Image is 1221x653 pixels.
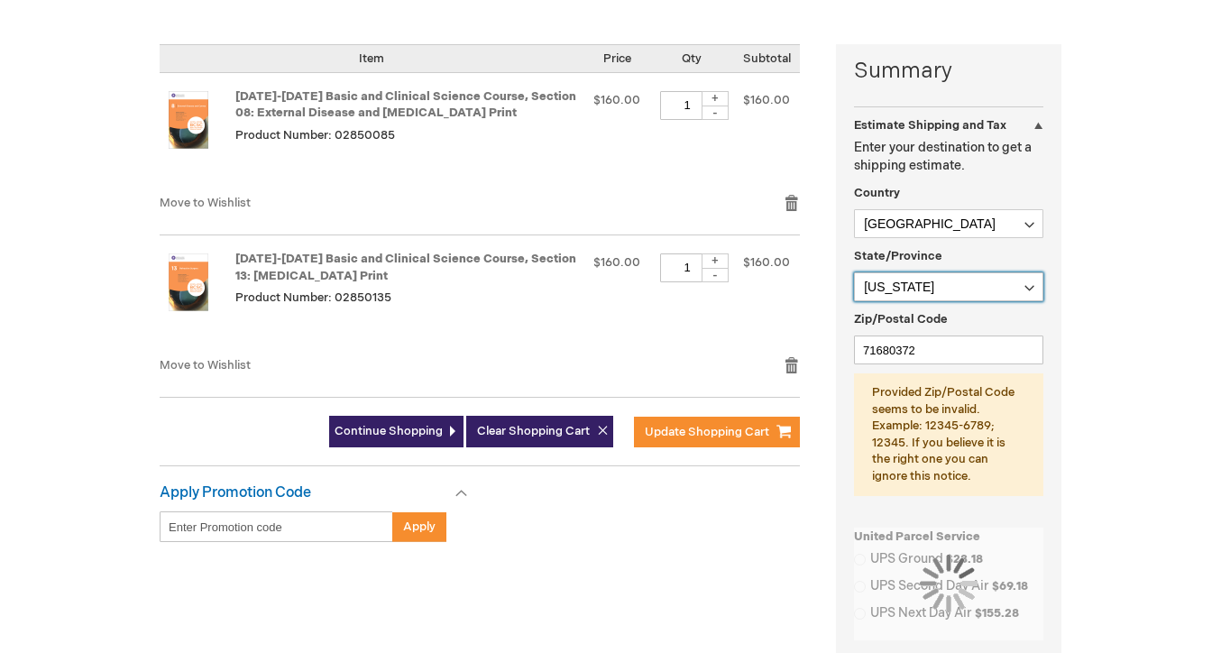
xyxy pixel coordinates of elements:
[160,91,235,176] a: 2025-2026 Basic and Clinical Science Course, Section 08: External Disease and Cornea Print
[743,255,790,270] span: $160.00
[160,91,217,149] img: 2025-2026 Basic and Clinical Science Course, Section 08: External Disease and Cornea Print
[466,416,613,447] button: Clear Shopping Cart
[593,255,640,270] span: $160.00
[160,253,235,338] a: 2025-2026 Basic and Clinical Science Course, Section 13: Refractive Surgery Print
[660,91,714,120] input: Qty
[160,484,311,501] strong: Apply Promotion Code
[235,290,391,305] span: Product Number: 02850135
[854,118,1006,133] strong: Estimate Shipping and Tax
[920,555,978,612] img: Loading...
[743,93,790,107] span: $160.00
[660,253,714,282] input: Qty
[702,253,729,269] div: +
[359,51,384,66] span: Item
[854,249,942,263] span: State/Province
[854,56,1043,87] strong: Summary
[872,385,1014,483] span: Provided Zip/Postal Code seems to be invalid. Example: 12345-6789; 12345. If you believe it is th...
[702,268,729,282] div: -
[403,520,436,534] span: Apply
[329,416,464,447] a: Continue Shopping
[682,51,702,66] span: Qty
[593,93,640,107] span: $160.00
[645,425,769,439] span: Update Shopping Cart
[854,186,900,200] span: Country
[160,511,393,542] input: Enter Promotion code
[392,511,446,542] button: Apply
[603,51,631,66] span: Price
[634,417,800,447] button: Update Shopping Cart
[235,128,395,143] span: Product Number: 02850085
[702,106,729,120] div: -
[235,89,576,121] a: [DATE]-[DATE] Basic and Clinical Science Course, Section 08: External Disease and [MEDICAL_DATA] ...
[743,51,791,66] span: Subtotal
[235,252,576,283] a: [DATE]-[DATE] Basic and Clinical Science Course, Section 13: [MEDICAL_DATA] Print
[160,253,217,311] img: 2025-2026 Basic and Clinical Science Course, Section 13: Refractive Surgery Print
[477,424,590,438] span: Clear Shopping Cart
[160,358,251,372] a: Move to Wishlist
[702,91,729,106] div: +
[160,196,251,210] a: Move to Wishlist
[854,139,1043,175] p: Enter your destination to get a shipping estimate.
[854,312,948,326] span: Zip/Postal Code
[335,424,443,438] span: Continue Shopping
